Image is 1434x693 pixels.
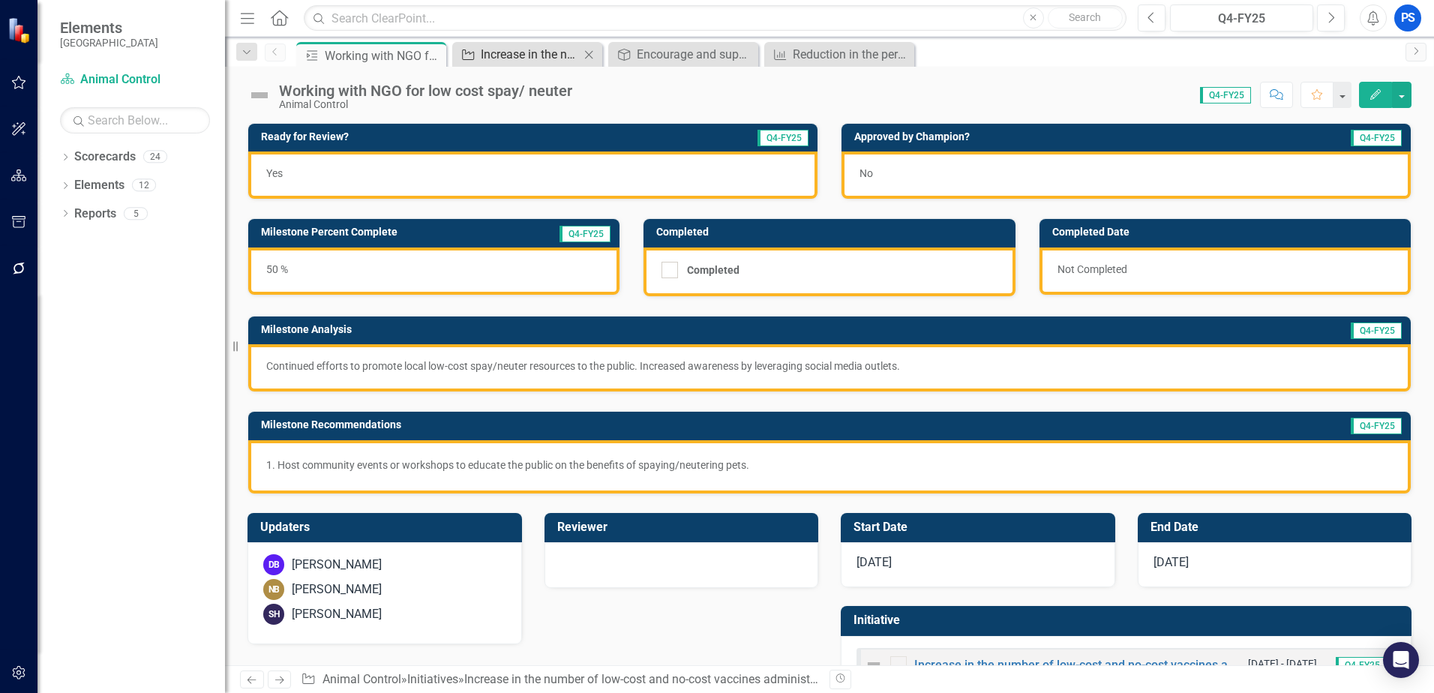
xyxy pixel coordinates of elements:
[292,581,382,598] div: [PERSON_NAME]
[322,672,401,686] a: Animal Control
[263,554,284,575] div: DB
[261,131,604,142] h3: Ready for Review?
[266,167,283,179] span: Yes
[914,658,1292,672] a: Increase in the number of low-cost and no-cost vaccines administered
[1150,520,1405,534] h3: End Date
[559,226,610,242] span: Q4-FY25
[1351,130,1402,146] span: Q4-FY25
[260,520,514,534] h3: Updaters
[74,148,136,166] a: Scorecards
[1351,322,1402,339] span: Q4-FY25
[74,205,116,223] a: Reports
[261,419,1092,430] h3: Milestone Recommendations
[1048,7,1123,28] button: Search
[266,358,1393,373] p: Continued efforts to promote local low-cost spay/neuter resources to the public. Increased awaren...
[304,5,1126,31] input: Search ClearPoint...
[261,324,985,335] h3: Milestone Analysis
[757,130,808,146] span: Q4-FY25
[74,177,124,194] a: Elements
[279,82,572,99] div: Working with NGO for low cost spay/ neuter
[557,520,811,534] h3: Reviewer
[143,151,167,163] div: 24
[247,83,271,107] img: Not Defined
[853,613,1404,627] h3: Initiative
[1336,657,1387,673] span: Q4-FY25
[1248,657,1317,671] small: [DATE] - [DATE]
[1394,4,1421,31] button: PS
[1039,247,1411,295] div: Not Completed
[1170,4,1313,31] button: Q4-FY25
[656,226,1007,238] h3: Completed
[60,19,158,37] span: Elements
[793,45,910,64] div: Reduction in the percentage of pets surrendered each quarter
[60,71,210,88] a: Animal Control
[856,555,892,569] span: [DATE]
[60,107,210,133] input: Search Below...
[263,579,284,600] div: NB
[612,45,754,64] a: Encourage and support pet ownership through programs and partnerships to reduce the number of str...
[1153,555,1189,569] span: [DATE]
[637,45,754,64] div: Encourage and support pet ownership through programs and partnerships to reduce the number of str...
[279,99,572,110] div: Animal Control
[325,46,442,65] div: Working with NGO for low cost spay/ neuter
[132,179,156,192] div: 12
[248,247,619,295] div: 50 %
[292,556,382,574] div: [PERSON_NAME]
[7,17,34,43] img: ClearPoint Strategy
[1052,226,1403,238] h3: Completed Date
[481,45,580,64] div: Increase in the number of low-cost and no-cost vaccines administered
[301,671,818,688] div: » » »
[1351,418,1402,434] span: Q4-FY25
[407,672,458,686] a: Initiatives
[464,672,832,686] a: Increase in the number of low-cost and no-cost vaccines administered
[261,226,514,238] h3: Milestone Percent Complete
[277,457,1393,472] p: Host community events or workshops to educate the public on the benefits of spaying/neutering pets.
[1175,10,1308,28] div: Q4-FY25
[263,604,284,625] div: SH
[1383,642,1419,678] div: Open Intercom Messenger
[292,606,382,623] div: [PERSON_NAME]
[1200,87,1251,103] span: Q4-FY25
[768,45,910,64] a: Reduction in the percentage of pets surrendered each quarter
[854,131,1231,142] h3: Approved by Champion?
[124,207,148,220] div: 5
[853,520,1108,534] h3: Start Date
[1069,11,1101,23] span: Search
[859,167,873,179] span: No
[60,37,158,49] small: [GEOGRAPHIC_DATA]
[865,655,883,673] img: Not Defined
[456,45,580,64] a: Increase in the number of low-cost and no-cost vaccines administered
